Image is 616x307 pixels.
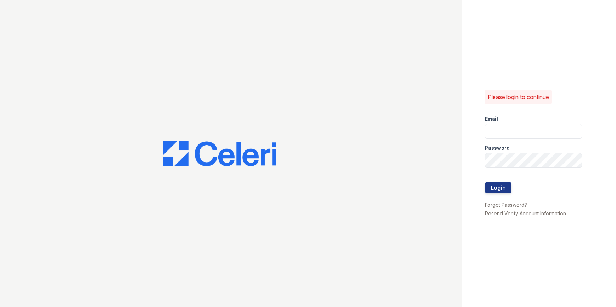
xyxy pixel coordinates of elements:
label: Password [485,144,510,152]
p: Please login to continue [488,93,549,101]
button: Login [485,182,511,193]
a: Forgot Password? [485,202,527,208]
label: Email [485,115,498,123]
a: Resend Verify Account Information [485,210,566,216]
img: CE_Logo_Blue-a8612792a0a2168367f1c8372b55b34899dd931a85d93a1a3d3e32e68fde9ad4.png [163,141,276,166]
